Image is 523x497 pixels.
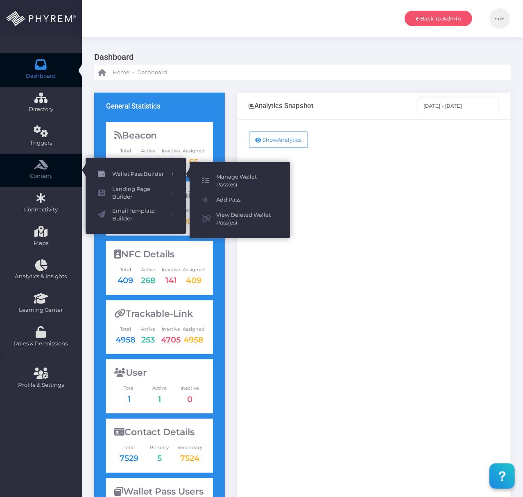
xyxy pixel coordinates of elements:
div: Trackable-Link [114,309,205,319]
span: Total [114,326,137,333]
a: Home [98,65,129,80]
a: 7529 [120,453,139,463]
span: Active [145,385,175,392]
a: Wallet Pass Builder [86,166,186,182]
h3: Dashboard [94,49,505,65]
a: Dashboard [137,65,167,80]
div: Beacon [114,130,205,141]
span: Assigned [182,148,205,154]
a: 0 [187,394,192,404]
span: Wallet Pass Builder [112,169,165,179]
span: Assigned [182,266,205,273]
div: NFC Details [114,249,205,260]
span: Manage Wallet Pass(es) [216,173,278,189]
a: Back to Admin [405,11,472,26]
a: 268 [141,275,156,285]
a: 5 [157,453,162,463]
span: Landing Page Builder [112,185,165,201]
span: Total [114,444,145,451]
span: Inactive [159,326,182,333]
span: Connectivity [5,206,77,214]
span: Secondary [174,444,205,451]
span: Assigned [182,326,205,333]
span: Inactive [159,148,182,154]
span: Inactive [159,266,182,273]
a: Landing Page Builder [86,182,186,204]
a: Email Template Builder [86,204,186,226]
div: Analytics Snapshot [249,102,314,110]
input: Select Date Range [417,98,499,114]
a: Add Pass [190,192,290,208]
a: 409 [118,275,133,285]
div: Contact Details [114,427,205,438]
span: Content [5,172,77,180]
a: 7524 [180,453,199,463]
a: 409 [186,275,202,285]
a: 141 [165,275,177,285]
span: Add Pass [216,195,278,205]
a: 24 [166,157,176,167]
a: Manage Wallet Pass(es) [190,170,290,192]
a: 4705 [161,335,181,345]
a: 253 [141,335,155,345]
a: 65 [189,157,198,167]
span: Active [137,326,159,333]
span: Directory [5,105,77,113]
div: User [114,368,205,378]
span: Active [137,266,159,273]
span: Total [114,266,137,273]
span: Inactive [174,385,205,392]
h3: General Statistics [106,102,161,110]
li: - [131,68,136,77]
a: 41 [144,157,152,167]
a: 1 [158,394,161,404]
span: Active [137,148,159,154]
a: 4958 [183,335,204,345]
span: Home [113,68,129,77]
button: ShowAnalytics [249,132,308,148]
span: Email Template Builder [112,207,165,223]
a: 65 [121,157,130,167]
span: View Deleted Wallet Pass(es) [216,211,278,227]
span: Dashboard [137,68,167,77]
span: Roles & Permissions [5,340,77,348]
span: Profile & Settings [18,381,64,389]
span: Show [263,136,278,143]
span: Maps [34,239,48,247]
span: Learning Center [5,306,77,314]
span: Dashboard [26,72,56,80]
span: Triggers [5,139,77,147]
span: Analytics & Insights [5,272,77,281]
span: Total [114,148,137,154]
span: Primary [145,444,175,451]
a: 1 [128,394,131,404]
a: 4958 [115,335,136,345]
a: View Deleted Wallet Pass(es) [190,208,290,230]
span: Total [114,385,145,392]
